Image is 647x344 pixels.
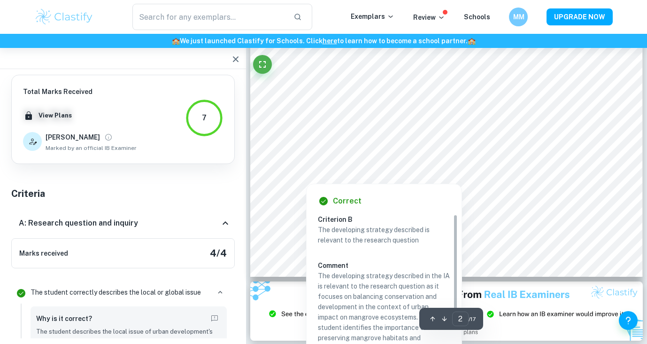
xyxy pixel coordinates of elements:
[464,13,490,21] a: Schools
[202,112,207,124] div: 7
[351,11,394,22] p: Exemplars
[36,313,92,324] h6: Why is it correct?
[46,132,100,142] h6: [PERSON_NAME]
[509,8,528,26] button: MM
[318,225,450,245] p: The developing strategy described is relevant to the research question
[318,260,450,271] h6: Comment
[468,37,476,45] span: 🏫
[172,37,180,45] span: 🏫
[547,8,613,25] button: UPGRADE NOW
[210,246,227,260] h5: 4 / 4
[11,187,235,201] h5: Criteria
[323,37,337,45] a: here
[250,281,643,340] img: Ad
[2,36,645,46] h6: We just launched Clastify for Schools. Click to learn how to become a school partner.
[19,218,138,229] h6: A: Research question and inquiry
[619,311,638,330] button: Help and Feedback
[333,195,362,207] h6: Correct
[132,4,286,30] input: Search for any exemplars...
[413,12,445,23] p: Review
[31,287,201,297] p: The student correctly describes the local or global issue
[34,8,94,26] img: Clastify logo
[253,55,272,74] button: Fullscreen
[23,86,137,97] h6: Total Marks Received
[102,131,115,144] button: View full profile
[36,109,74,123] button: View Plans
[469,315,476,323] span: / 17
[318,214,458,225] h6: Criterion B
[46,144,137,152] span: Marked by an official IB Examiner
[19,248,68,258] h6: Marks received
[15,288,27,299] svg: Correct
[513,12,524,22] h6: MM
[11,208,235,238] div: A: Research question and inquiry
[208,312,221,325] button: Report mistake/confusion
